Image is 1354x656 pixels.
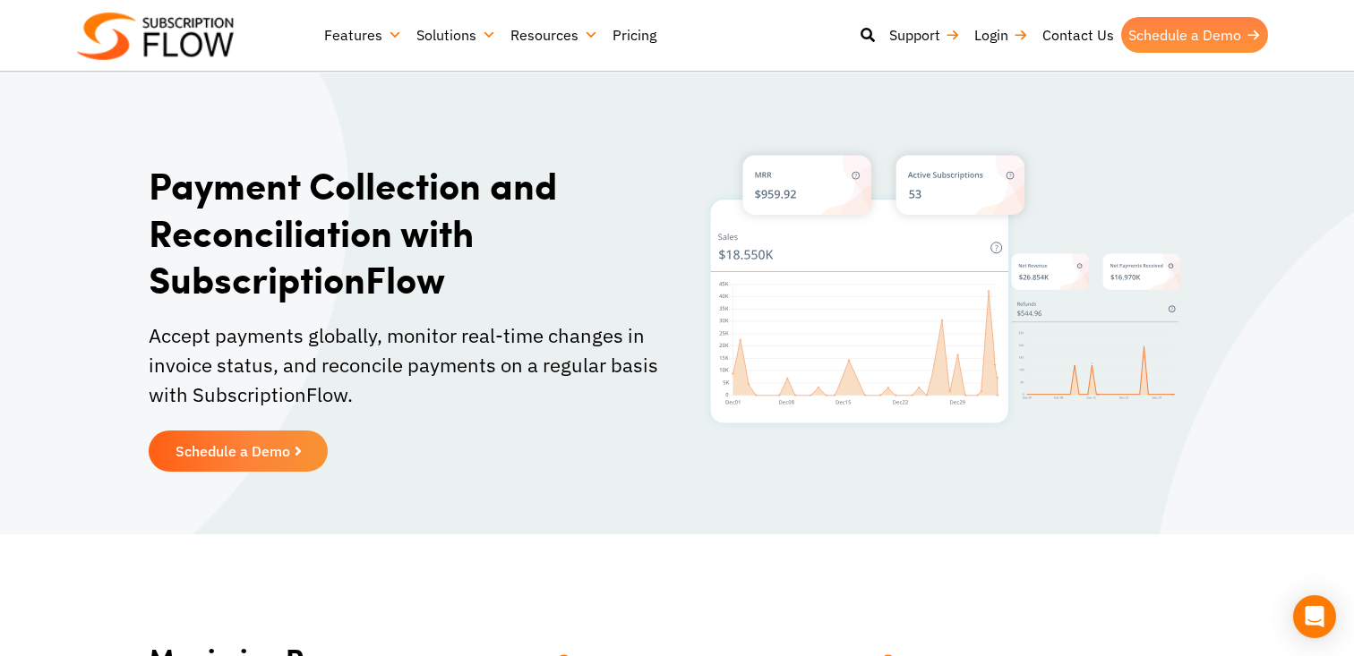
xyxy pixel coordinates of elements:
a: Resources [503,17,605,53]
a: Login [967,17,1035,53]
div: Open Intercom Messenger [1293,595,1336,638]
a: Pricing [605,17,664,53]
a: Support [882,17,967,53]
img: Payment-Dashboard [698,143,1194,435]
a: Schedule a Demo [149,430,328,472]
a: Contact Us [1035,17,1121,53]
a: Schedule a Demo [1121,17,1268,53]
h1: Payment Collection and Reconciliation with SubscriptionFlow [149,161,668,302]
img: Subscriptionflow [77,13,234,60]
p: Accept payments globally, monitor real-time changes in invoice status, and reconcile payments on ... [149,320,668,409]
a: Solutions [409,17,503,53]
a: Features [317,17,409,53]
span: Schedule a Demo [176,444,290,458]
